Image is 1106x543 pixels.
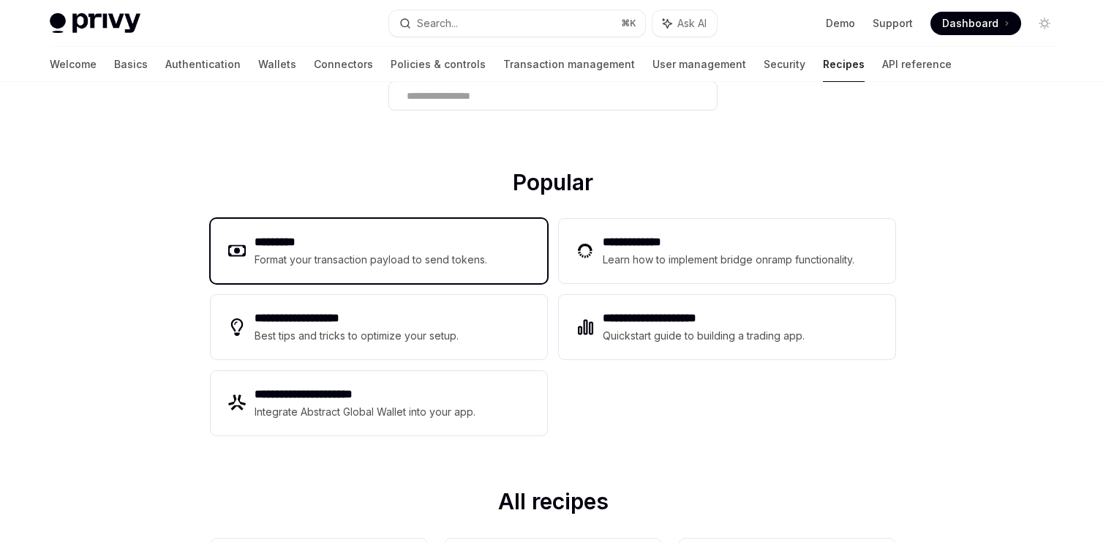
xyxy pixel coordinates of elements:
[559,219,895,283] a: **** **** ***Learn how to implement bridge onramp functionality.
[873,16,913,31] a: Support
[764,47,805,82] a: Security
[417,15,458,32] div: Search...
[211,169,895,201] h2: Popular
[314,47,373,82] a: Connectors
[255,403,477,421] div: Integrate Abstract Global Wallet into your app.
[503,47,635,82] a: Transaction management
[389,10,645,37] button: Search...⌘K
[211,488,895,520] h2: All recipes
[930,12,1021,35] a: Dashboard
[942,16,998,31] span: Dashboard
[652,10,717,37] button: Ask AI
[823,47,865,82] a: Recipes
[114,47,148,82] a: Basics
[621,18,636,29] span: ⌘ K
[258,47,296,82] a: Wallets
[603,251,859,269] div: Learn how to implement bridge onramp functionality.
[255,327,461,345] div: Best tips and tricks to optimize your setup.
[391,47,486,82] a: Policies & controls
[255,251,488,269] div: Format your transaction payload to send tokens.
[603,327,805,345] div: Quickstart guide to building a trading app.
[50,47,97,82] a: Welcome
[826,16,855,31] a: Demo
[1033,12,1056,35] button: Toggle dark mode
[677,16,707,31] span: Ask AI
[211,219,547,283] a: **** ****Format your transaction payload to send tokens.
[165,47,241,82] a: Authentication
[652,47,746,82] a: User management
[50,13,140,34] img: light logo
[882,47,952,82] a: API reference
